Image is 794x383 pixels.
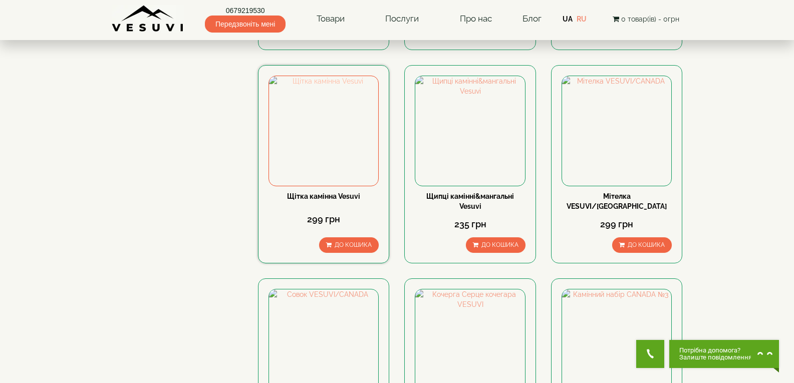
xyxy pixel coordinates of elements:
[612,237,672,253] button: До кошика
[563,15,573,23] a: UA
[679,354,752,361] span: Залиште повідомлення
[112,5,184,33] img: Завод VESUVI
[679,347,752,354] span: Потрібна допомога?
[621,15,679,23] span: 0 товар(ів) - 0грн
[287,192,360,200] a: Щітка камінна Vesuvi
[319,237,379,253] button: До кошика
[426,192,514,210] a: Щипці камінні&мангальні Vesuvi
[415,76,524,185] img: Щипці камінні&мангальні Vesuvi
[628,241,665,248] span: До кошика
[269,213,379,226] div: 299 грн
[335,241,372,248] span: До кошика
[610,14,682,25] button: 0 товар(ів) - 0грн
[450,8,502,31] a: Про нас
[567,192,667,210] a: Мітелка VESUVI/[GEOGRAPHIC_DATA]
[636,340,664,368] button: Get Call button
[375,8,429,31] a: Послуги
[562,76,671,185] img: Мітелка VESUVI/CANADA
[481,241,518,248] span: До кошика
[577,15,587,23] a: RU
[415,218,525,231] div: 235 грн
[669,340,779,368] button: Chat button
[466,237,525,253] button: До кошика
[205,16,286,33] span: Передзвоніть мені
[522,14,542,24] a: Блог
[307,8,355,31] a: Товари
[269,76,378,185] img: Щітка камінна Vesuvi
[205,6,286,16] a: 0679219530
[562,218,672,231] div: 299 грн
